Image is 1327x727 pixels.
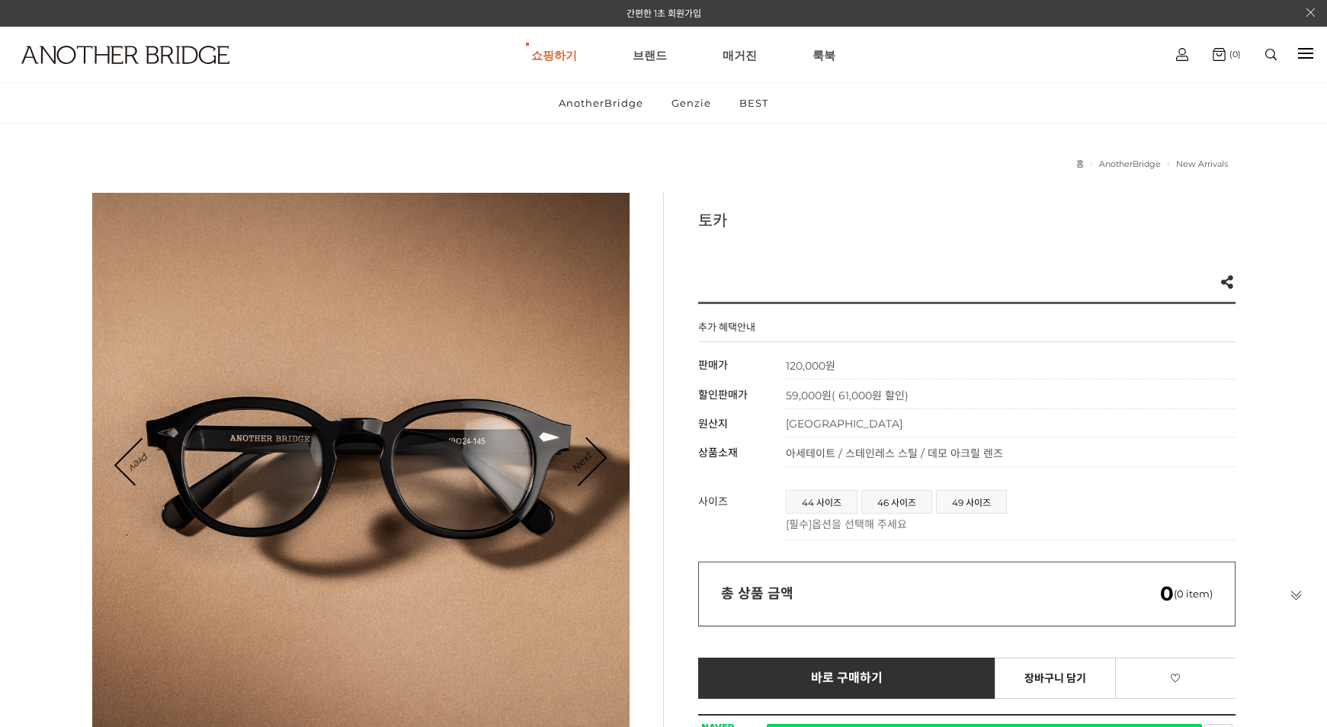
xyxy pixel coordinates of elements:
a: AnotherBridge [1099,159,1161,169]
a: 46 사이즈 [862,491,931,513]
a: (0) [1213,48,1241,61]
a: 쇼핑하기 [531,27,577,82]
a: Prev [117,438,162,484]
a: Next [558,438,605,485]
li: 49 사이즈 [936,490,1007,514]
a: BEST [726,83,781,123]
span: [GEOGRAPHIC_DATA] [786,417,902,431]
span: ( 61,000원 할인) [832,389,909,402]
img: cart [1213,48,1226,61]
a: 브랜드 [633,27,667,82]
a: 간편한 1초 회원가입 [627,8,701,19]
li: 44 사이즈 [786,490,857,514]
a: AnotherBridge [546,83,656,123]
span: 59,000원 [786,389,909,402]
a: 바로 구매하기 [698,658,996,699]
span: 옵션을 선택해 주세요 [812,517,907,531]
span: 바로 구매하기 [811,671,883,685]
span: 할인판매가 [698,388,748,402]
h3: 토카 [698,208,1236,231]
span: 상품소재 [698,446,738,460]
a: logo [8,46,207,101]
strong: 120,000원 [786,359,835,373]
img: cart [1176,48,1188,61]
a: 44 사이즈 [787,491,857,513]
a: Genzie [659,83,724,123]
strong: 총 상품 금액 [721,585,793,602]
em: 0 [1160,581,1174,606]
span: 아세테이트 / 스테인레스 스틸 / 데모 아크릴 렌즈 [786,447,1003,460]
span: (0) [1226,49,1241,59]
h4: 추가 혜택안내 [698,319,755,341]
span: 원산지 [698,417,728,431]
li: 46 사이즈 [861,490,932,514]
a: 홈 [1076,159,1084,169]
a: 장바구니 담기 [995,658,1116,699]
img: search [1265,49,1277,60]
p: [필수] [786,516,1228,531]
a: 매거진 [723,27,757,82]
a: 룩북 [813,27,835,82]
span: (0 item) [1160,588,1213,600]
img: logo [21,46,229,64]
span: 판매가 [698,358,728,372]
a: 49 사이즈 [937,491,1006,513]
th: 사이즈 [698,482,786,540]
a: New Arrivals [1176,159,1228,169]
